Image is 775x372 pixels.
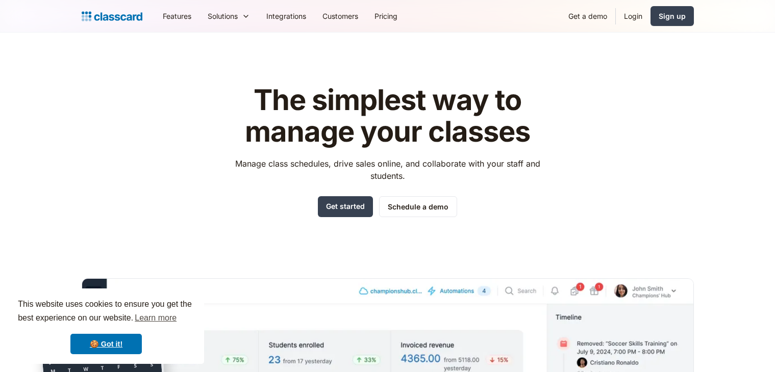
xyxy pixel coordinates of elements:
[366,5,406,28] a: Pricing
[651,6,694,26] a: Sign up
[208,11,238,21] div: Solutions
[314,5,366,28] a: Customers
[70,334,142,354] a: dismiss cookie message
[379,196,457,217] a: Schedule a demo
[258,5,314,28] a: Integrations
[199,5,258,28] div: Solutions
[318,196,373,217] a: Get started
[82,9,142,23] a: Logo
[133,310,178,326] a: learn more about cookies
[616,5,651,28] a: Login
[226,157,549,182] p: Manage class schedules, drive sales online, and collaborate with your staff and students.
[18,298,194,326] span: This website uses cookies to ensure you get the best experience on our website.
[560,5,615,28] a: Get a demo
[155,5,199,28] a: Features
[659,11,686,21] div: Sign up
[8,288,204,364] div: cookieconsent
[226,85,549,147] h1: The simplest way to manage your classes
